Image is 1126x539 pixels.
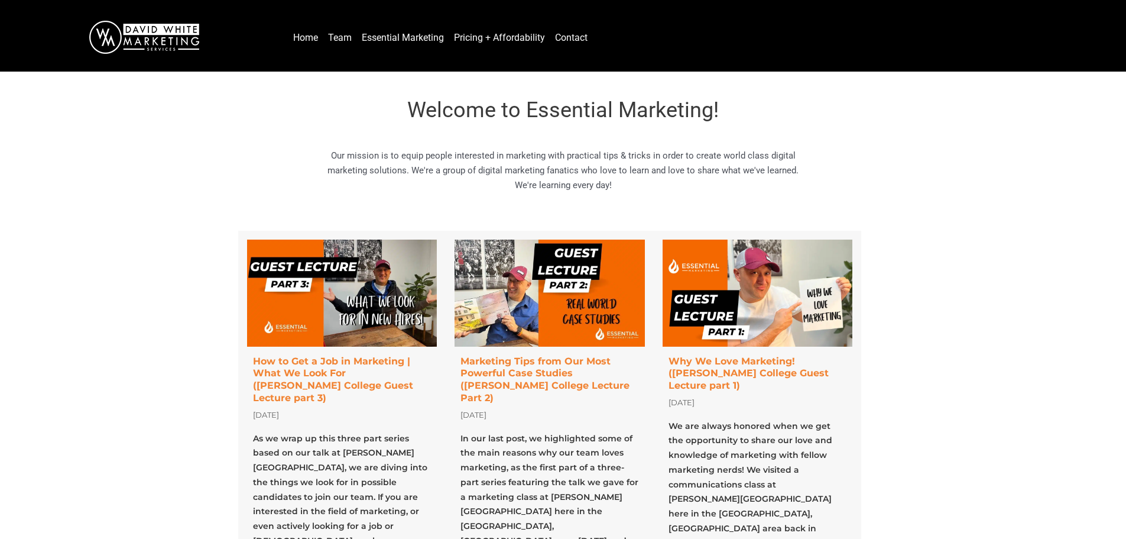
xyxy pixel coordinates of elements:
a: Home [288,28,323,47]
a: Contact [550,28,592,47]
p: Our mission is to equip people interested in marketing with practical tips & tricks in order to c... [327,149,800,192]
a: Essential Marketing [357,28,449,47]
a: DavidWhite-Marketing-Logo [89,31,199,42]
span: [DATE] [460,410,486,419]
span: Welcome to Essential Marketing! [407,98,719,122]
span: [DATE] [669,398,695,407]
span: [DATE] [253,410,279,419]
a: Pricing + Affordability [449,28,550,47]
a: Team [323,28,356,47]
nav: Menu [288,28,1102,47]
img: DavidWhite-Marketing-Logo [89,21,199,54]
